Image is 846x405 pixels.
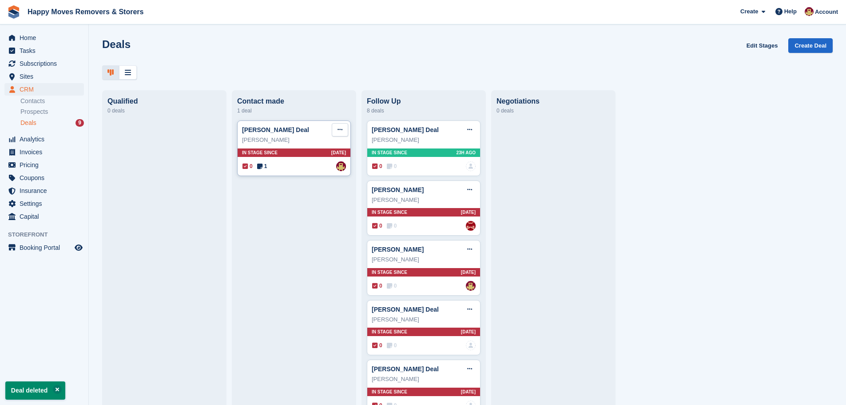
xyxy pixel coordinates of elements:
[336,161,346,171] img: Steven Fry
[20,241,73,254] span: Booking Portal
[4,83,84,96] a: menu
[4,133,84,145] a: menu
[387,162,397,170] span: 0
[242,126,309,133] a: [PERSON_NAME] Deal
[466,161,476,171] img: deal-assignee-blank
[367,105,481,116] div: 8 deals
[372,222,382,230] span: 0
[496,105,610,116] div: 0 deals
[461,389,476,395] span: [DATE]
[496,97,610,105] div: Negotiations
[372,329,407,335] span: In stage since
[372,126,439,133] a: [PERSON_NAME] Deal
[461,329,476,335] span: [DATE]
[237,97,351,105] div: Contact made
[372,306,439,313] a: [PERSON_NAME] Deal
[372,196,476,205] div: [PERSON_NAME]
[372,389,407,395] span: In stage since
[466,341,476,350] img: deal-assignee-blank
[20,57,73,70] span: Subscriptions
[20,133,73,145] span: Analytics
[372,365,439,373] a: [PERSON_NAME] Deal
[331,149,346,156] span: [DATE]
[387,341,397,349] span: 0
[815,8,838,16] span: Account
[242,149,278,156] span: In stage since
[372,162,382,170] span: 0
[4,146,84,158] a: menu
[4,44,84,57] a: menu
[4,70,84,83] a: menu
[456,149,476,156] span: 23H AGO
[20,97,84,105] a: Contacts
[73,242,84,253] a: Preview store
[387,282,397,290] span: 0
[20,32,73,44] span: Home
[372,246,424,253] a: [PERSON_NAME]
[372,209,407,216] span: In stage since
[20,197,73,210] span: Settings
[805,7,814,16] img: Steven Fry
[20,184,73,197] span: Insurance
[743,38,782,53] a: Edit Stages
[4,210,84,223] a: menu
[24,4,147,19] a: Happy Moves Removers & Storers
[372,315,476,324] div: [PERSON_NAME]
[372,375,476,384] div: [PERSON_NAME]
[20,119,36,127] span: Deals
[20,146,73,158] span: Invoices
[372,269,407,276] span: In stage since
[257,162,267,170] span: 1
[466,221,476,231] img: Cindy Fry
[461,269,476,276] span: [DATE]
[367,97,481,105] div: Follow Up
[8,230,88,239] span: Storefront
[461,209,476,216] span: [DATE]
[372,282,382,290] span: 0
[237,105,351,116] div: 1 deal
[372,341,382,349] span: 0
[107,97,221,105] div: Qualified
[466,281,476,291] img: Steven Fry
[20,83,73,96] span: CRM
[20,44,73,57] span: Tasks
[372,255,476,264] div: [PERSON_NAME]
[20,159,73,171] span: Pricing
[784,7,797,16] span: Help
[75,119,84,127] div: 9
[372,186,424,193] a: [PERSON_NAME]
[788,38,833,53] a: Create Deal
[4,241,84,254] a: menu
[4,172,84,184] a: menu
[4,57,84,70] a: menu
[20,210,73,223] span: Capital
[20,70,73,83] span: Sites
[372,149,407,156] span: In stage since
[20,108,48,116] span: Prospects
[387,222,397,230] span: 0
[20,107,84,116] a: Prospects
[20,118,84,128] a: Deals 9
[4,32,84,44] a: menu
[107,105,221,116] div: 0 deals
[7,5,20,19] img: stora-icon-8386f47178a22dfd0bd8f6a31ec36ba5ce8667c1dd55bd0f319d3a0aa187defe.svg
[4,159,84,171] a: menu
[102,38,131,50] h1: Deals
[242,136,346,144] div: [PERSON_NAME]
[4,184,84,197] a: menu
[372,136,476,144] div: [PERSON_NAME]
[740,7,758,16] span: Create
[242,162,253,170] span: 0
[4,197,84,210] a: menu
[20,172,73,184] span: Coupons
[5,381,65,400] p: Deal deleted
